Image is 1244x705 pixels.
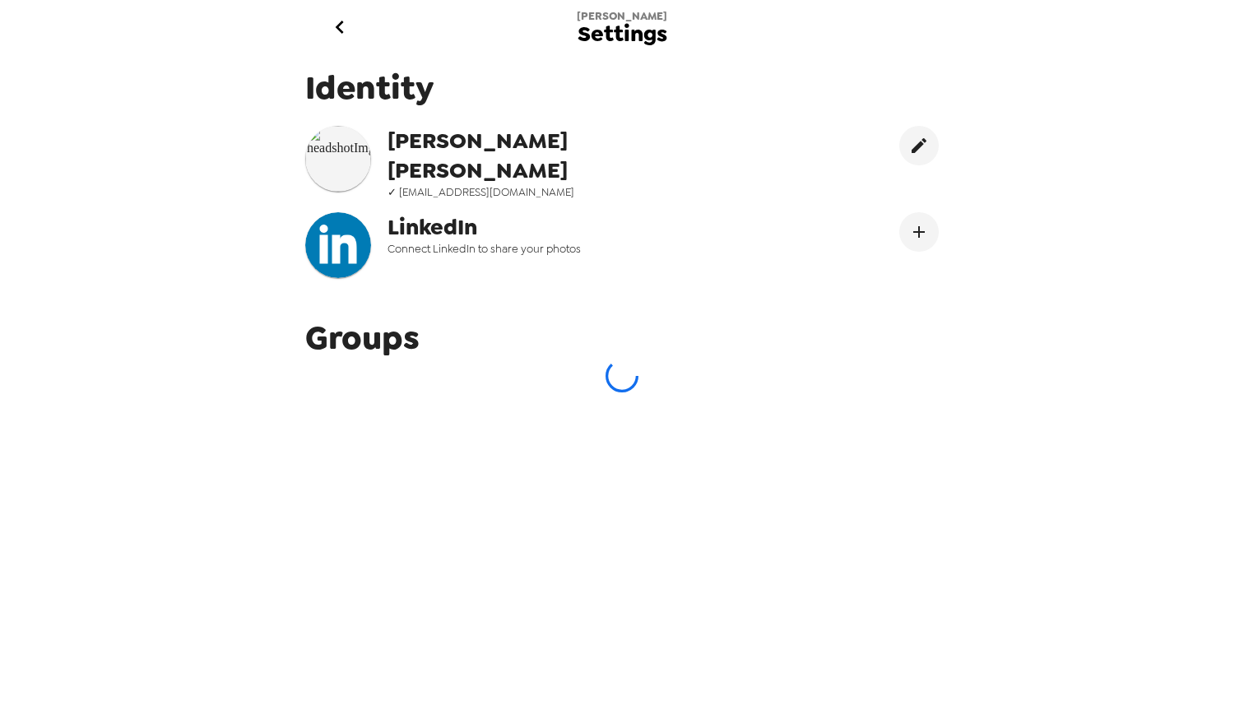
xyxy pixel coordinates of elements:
span: LinkedIn [388,212,720,242]
span: ✓ [EMAIL_ADDRESS][DOMAIN_NAME] [388,185,720,199]
span: Connect LinkedIn to share your photos [388,242,720,256]
img: headshotImg [305,212,371,278]
button: edit [899,126,939,165]
button: Connect LinekdIn [899,212,939,252]
span: Groups [305,316,420,359]
span: [PERSON_NAME] [PERSON_NAME] [388,126,720,185]
span: Settings [578,23,667,45]
img: headshotImg [305,126,371,192]
span: Identity [305,66,939,109]
span: [PERSON_NAME] [577,9,667,23]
